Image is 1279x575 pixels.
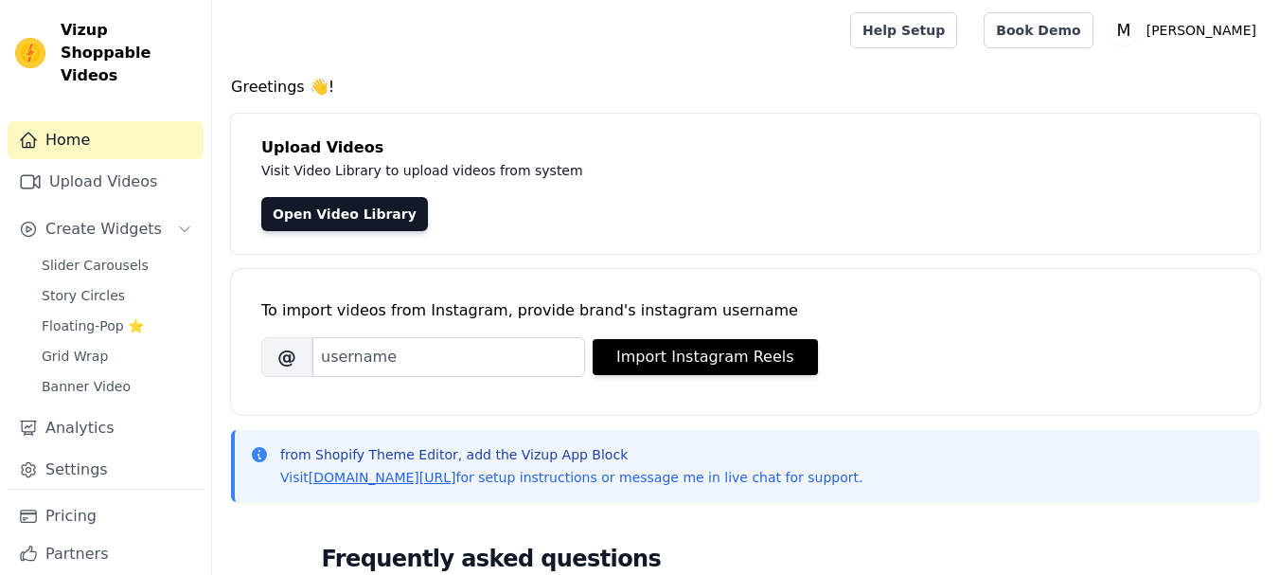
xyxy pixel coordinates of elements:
text: M [1116,21,1130,40]
p: [PERSON_NAME] [1139,13,1264,47]
button: Import Instagram Reels [593,339,818,375]
img: Vizup [15,38,45,68]
span: Story Circles [42,286,125,305]
h4: Greetings 👋! [231,76,1260,99]
a: Upload Videos [8,163,204,201]
div: To import videos from Instagram, provide brand's instagram username [261,299,1230,322]
a: Home [8,121,204,159]
span: Slider Carousels [42,256,149,275]
a: Help Setup [850,12,957,48]
a: Open Video Library [261,197,428,231]
a: [DOMAIN_NAME][URL] [309,470,456,485]
span: Floating-Pop ⭐ [42,316,144,335]
p: Visit Video Library to upload videos from system [261,159,1110,182]
input: username [312,337,585,377]
a: Story Circles [30,282,204,309]
span: Create Widgets [45,218,162,241]
a: Settings [8,451,204,489]
span: @ [261,337,312,377]
span: Vizup Shoppable Videos [61,19,196,87]
h4: Upload Videos [261,136,1230,159]
span: Banner Video [42,377,131,396]
a: Book Demo [984,12,1092,48]
a: Banner Video [30,373,204,400]
a: Slider Carousels [30,252,204,279]
button: M [PERSON_NAME] [1109,13,1264,47]
button: Create Widgets [8,210,204,248]
a: Floating-Pop ⭐ [30,313,204,339]
a: Pricing [8,497,204,535]
span: Grid Wrap [42,347,108,366]
a: Grid Wrap [30,343,204,369]
a: Analytics [8,409,204,447]
p: from Shopify Theme Editor, add the Vizup App Block [280,445,862,464]
p: Visit for setup instructions or message me in live chat for support. [280,468,862,487]
a: Partners [8,535,204,573]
